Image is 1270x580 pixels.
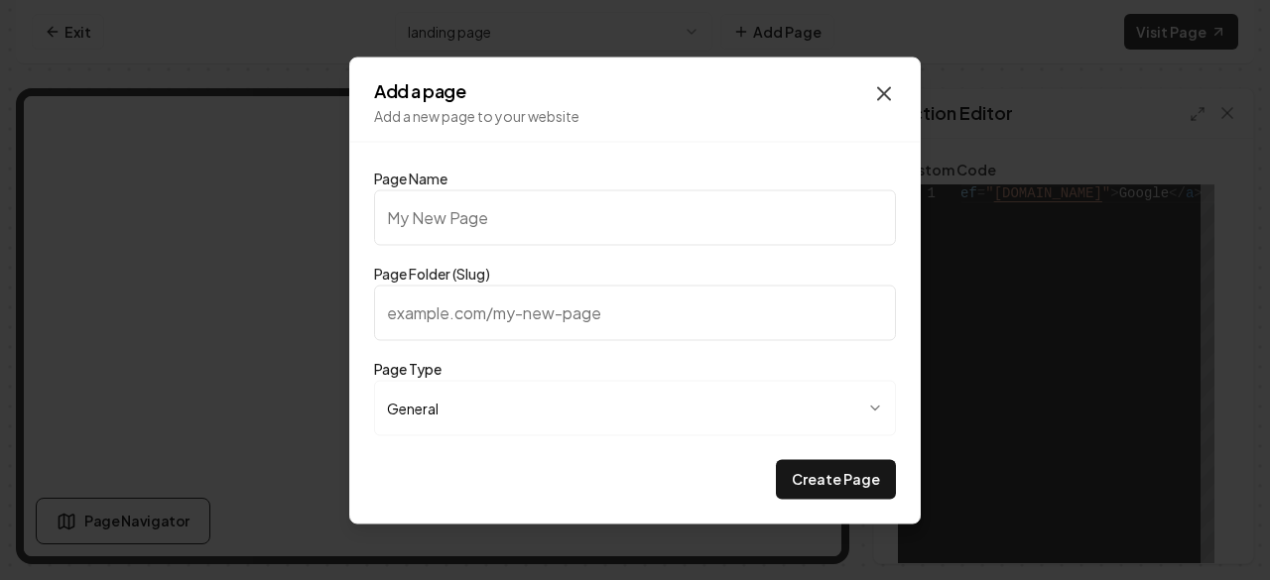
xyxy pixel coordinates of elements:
h2: Add a page [374,81,896,99]
label: Page Folder (Slug) [374,264,490,282]
label: Page Name [374,169,447,186]
p: Add a new page to your website [374,105,896,125]
input: My New Page [374,189,896,245]
button: Create Page [776,459,896,499]
input: example.com/my-new-page [374,285,896,340]
label: Page Type [374,359,442,377]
